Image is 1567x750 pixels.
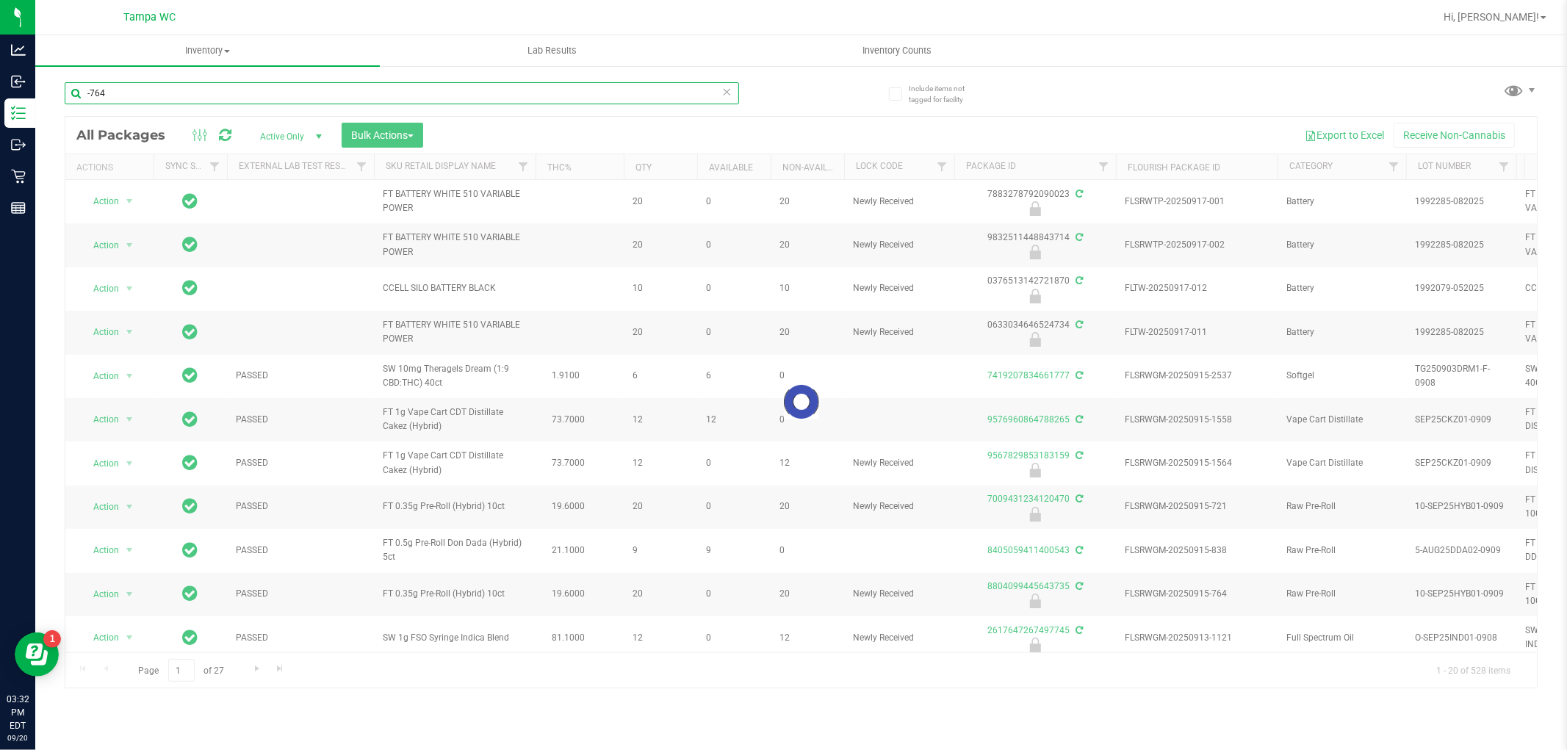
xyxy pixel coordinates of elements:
span: Clear [722,82,732,101]
span: Include items not tagged for facility [909,83,982,105]
span: Inventory [35,44,380,57]
span: Hi, [PERSON_NAME]! [1444,11,1539,23]
inline-svg: Retail [11,169,26,184]
span: Lab Results [508,44,597,57]
inline-svg: Inbound [11,74,26,89]
p: 03:32 PM EDT [7,693,29,732]
inline-svg: Analytics [11,43,26,57]
inline-svg: Outbound [11,137,26,152]
p: 09/20 [7,732,29,743]
a: Lab Results [380,35,724,66]
a: Inventory [35,35,380,66]
input: Search Package ID, Item Name, SKU, Lot or Part Number... [65,82,739,104]
iframe: Resource center [15,632,59,677]
a: Inventory Counts [724,35,1069,66]
inline-svg: Reports [11,201,26,215]
iframe: Resource center unread badge [43,630,61,648]
span: Tampa WC [124,11,176,24]
span: Inventory Counts [843,44,951,57]
inline-svg: Inventory [11,106,26,120]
